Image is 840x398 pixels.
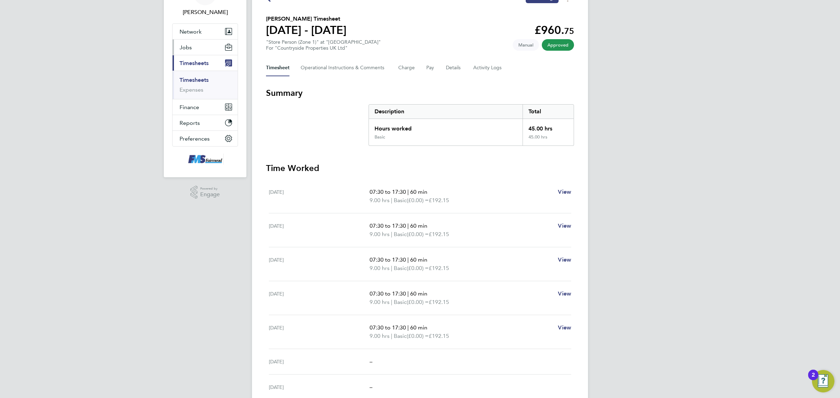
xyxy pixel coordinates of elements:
a: View [558,256,571,264]
span: Basic [394,196,407,205]
div: Description [369,105,523,119]
span: £192.15 [429,333,449,339]
div: Hours worked [369,119,523,134]
span: 60 min [410,222,427,229]
div: Total [523,105,574,119]
span: – [370,384,372,390]
a: View [558,290,571,298]
span: 9.00 hrs [370,333,390,339]
span: View [558,222,571,229]
span: 60 min [410,256,427,263]
span: Finance [180,104,199,111]
span: Jobs [180,44,192,51]
span: This timesheet has been approved. [542,39,574,51]
div: [DATE] [269,383,370,391]
span: 9.00 hrs [370,299,390,305]
div: For "Countryside Properties UK Ltd" [266,45,381,51]
span: Basic [394,298,407,306]
button: Preferences [173,131,238,146]
div: [DATE] [269,188,370,205]
span: 07:30 to 17:30 [370,189,406,195]
a: Powered byEngage [190,186,220,199]
span: £192.15 [429,231,449,237]
span: | [407,189,409,195]
button: Finance [173,99,238,115]
span: (£0.00) = [407,299,429,305]
button: Charge [398,59,415,76]
app-decimal: £960. [534,23,574,37]
span: | [391,197,392,204]
div: Basic [374,134,385,140]
h1: [DATE] - [DATE] [266,23,346,37]
h3: Summary [266,87,574,99]
div: [DATE] [269,290,370,306]
a: Expenses [180,86,203,93]
span: (£0.00) = [407,333,429,339]
button: Timesheet [266,59,289,76]
span: – [370,358,372,365]
div: "Store Person (Zone 1)" at "[GEOGRAPHIC_DATA]" [266,39,381,51]
button: Pay [426,59,435,76]
span: View [558,324,571,331]
span: Basic [394,230,407,239]
a: View [558,324,571,332]
span: View [558,290,571,297]
button: Details [446,59,462,76]
span: | [407,290,409,297]
div: [DATE] [269,324,370,340]
span: Engage [200,192,220,198]
a: View [558,222,571,230]
div: Summary [369,104,574,146]
button: Network [173,24,238,39]
span: 07:30 to 17:30 [370,324,406,331]
span: £192.15 [429,197,449,204]
span: | [391,265,392,271]
button: Timesheets [173,55,238,71]
span: 9.00 hrs [370,231,390,237]
span: Reports [180,120,200,126]
span: | [407,256,409,263]
div: 45.00 hrs [523,134,574,145]
a: Timesheets [180,77,209,83]
div: Timesheets [173,71,238,99]
span: View [558,189,571,195]
span: Basic [394,264,407,272]
span: | [391,333,392,339]
span: Lawrence Schott [172,8,238,16]
span: Powered by [200,186,220,192]
span: 75 [564,26,574,36]
img: f-mead-logo-retina.png [187,154,224,165]
span: Network [180,28,202,35]
span: View [558,256,571,263]
h2: [PERSON_NAME] Timesheet [266,15,346,23]
span: Basic [394,332,407,340]
span: (£0.00) = [407,231,429,237]
span: 60 min [410,290,427,297]
button: Activity Logs [473,59,503,76]
span: 60 min [410,189,427,195]
div: [DATE] [269,256,370,272]
span: (£0.00) = [407,265,429,271]
span: This timesheet was manually created. [513,39,539,51]
button: Jobs [173,40,238,55]
h3: Time Worked [266,163,574,174]
span: | [407,222,409,229]
a: Go to home page [172,154,238,165]
span: Preferences [180,135,210,142]
span: | [391,231,392,237]
div: [DATE] [269,222,370,239]
button: Reports [173,115,238,130]
span: £192.15 [429,265,449,271]
span: | [407,324,409,331]
span: 60 min [410,324,427,331]
span: | [391,299,392,305]
div: 45.00 hrs [523,119,574,134]
span: 07:30 to 17:30 [370,290,406,297]
span: 07:30 to 17:30 [370,256,406,263]
span: (£0.00) = [407,197,429,204]
span: 07:30 to 17:30 [370,222,406,229]
button: Operational Instructions & Comments [301,59,387,76]
div: [DATE] [269,357,370,366]
div: 2 [812,375,815,384]
a: View [558,188,571,196]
